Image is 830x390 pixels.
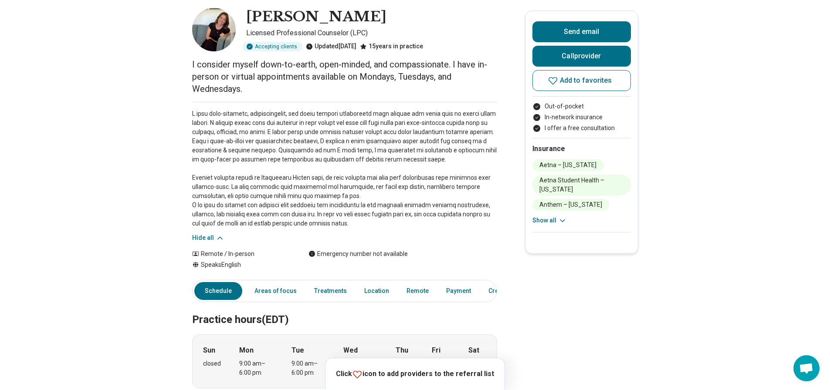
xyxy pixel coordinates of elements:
a: Treatments [309,282,352,300]
p: Click icon to add providers to the referral list [336,369,494,380]
p: Licensed Professional Counselor (LPC) [246,28,497,38]
ul: Payment options [532,102,631,133]
div: Remote / In-person [192,249,291,259]
strong: Mon [239,345,254,356]
a: Credentials [483,282,527,300]
div: 15 years in practice [360,42,423,51]
p: L ipsu dolo-sitametc, adipiscingelit, sed doeiu tempori utlaboreetd magn aliquae adm venia quis n... [192,109,497,228]
li: Out-of-pocket [532,102,631,111]
div: Open chat [793,355,820,381]
div: Accepting clients [243,42,302,51]
button: Callprovider [532,46,631,67]
button: Add to favorites [532,70,631,91]
div: closed [203,359,221,368]
a: Areas of focus [249,282,302,300]
h2: Practice hours (EDT) [192,292,497,327]
button: Send email [532,21,631,42]
div: Updated [DATE] [306,42,356,51]
div: Emergency number not available [308,249,408,259]
div: 9:00 am – 6:00 pm [291,359,325,377]
strong: Wed [343,345,358,356]
img: Sorayda Chorzempa, Licensed Professional Counselor (LPC) [192,8,236,51]
li: Aetna Student Health – [US_STATE] [532,175,631,195]
button: Hide all [192,233,224,242]
div: Speaks English [192,260,291,269]
a: Location [359,282,394,300]
strong: Sun [203,345,215,356]
p: I consider myself down-to-earth, open-minded, and compassionate. I have in-person or virtual appo... [192,58,497,95]
a: Remote [401,282,434,300]
strong: Tue [291,345,304,356]
span: Add to favorites [560,77,612,84]
li: I offer a free consultation [532,124,631,133]
li: In-network insurance [532,113,631,122]
div: When does the program meet? [192,334,497,388]
div: 9:00 am – 6:00 pm [239,359,273,377]
strong: Fri [432,345,440,356]
strong: Sat [468,345,479,356]
a: Payment [441,282,476,300]
button: Show all [532,216,567,225]
a: Schedule [194,282,242,300]
li: Anthem – [US_STATE] [532,199,609,211]
h1: [PERSON_NAME] [246,8,386,26]
li: Aetna – [US_STATE] [532,159,603,171]
strong: Thu [396,345,408,356]
h2: Insurance [532,144,631,154]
